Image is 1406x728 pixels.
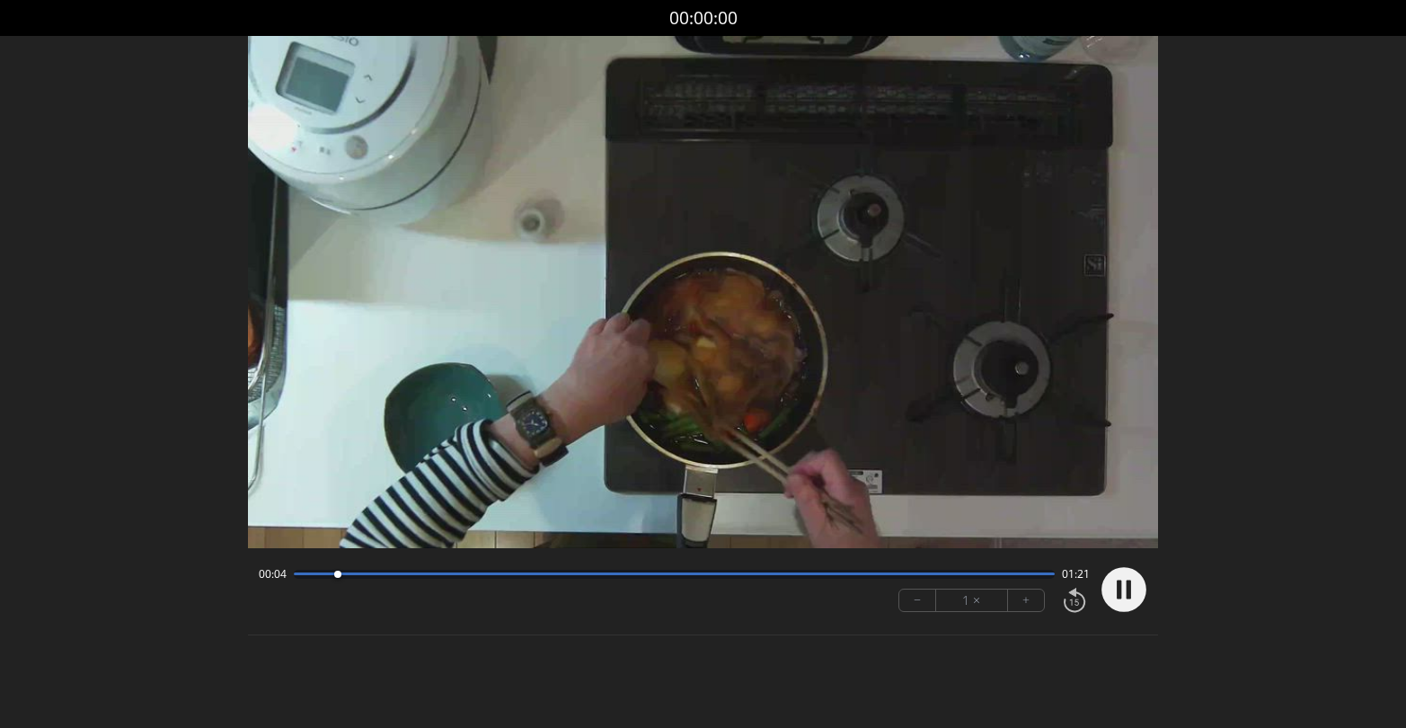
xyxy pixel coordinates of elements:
span: 00:04 [259,567,287,582]
div: 1 × [936,590,1008,611]
button: + [1008,590,1044,611]
a: 00:00:00 [669,5,738,31]
span: 01:21 [1062,567,1090,582]
button: − [899,590,936,611]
